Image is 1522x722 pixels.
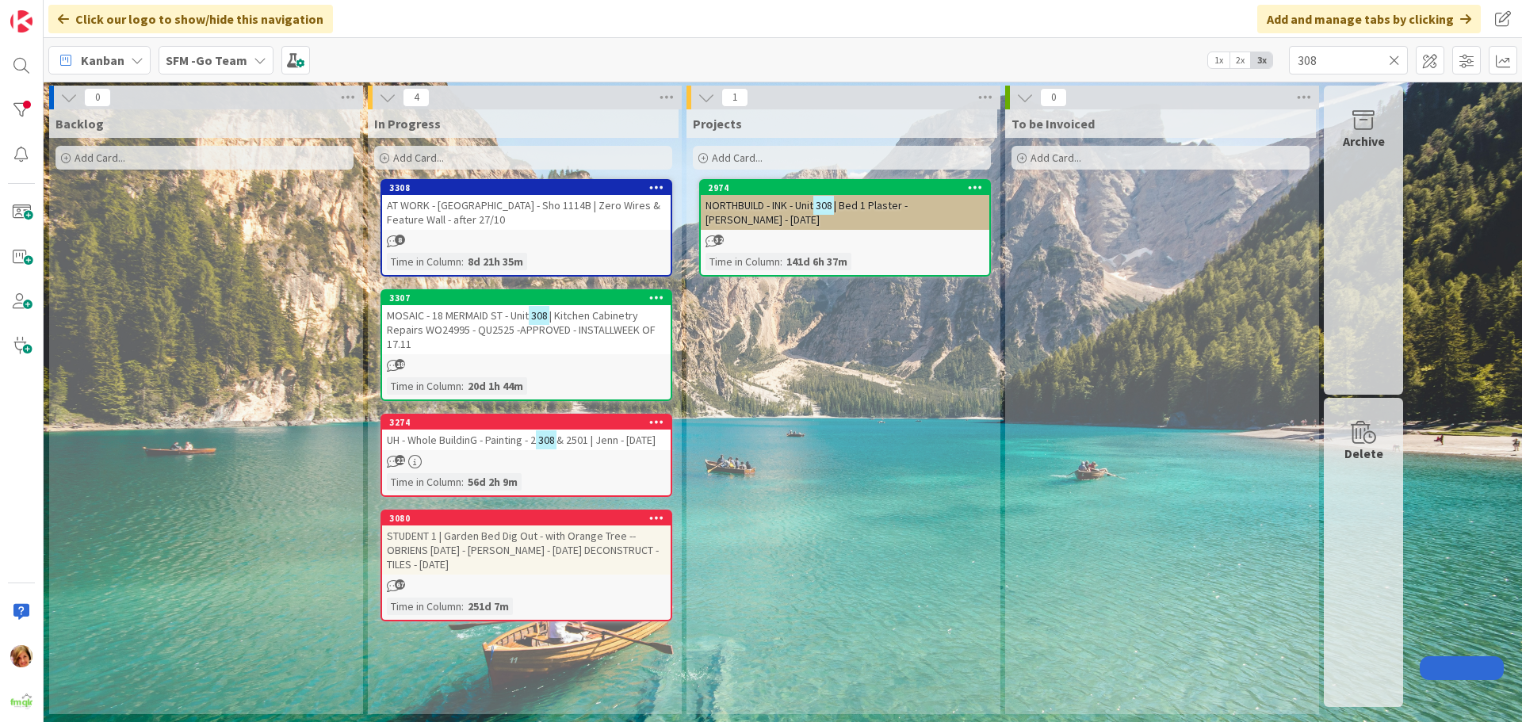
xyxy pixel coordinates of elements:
[529,306,549,324] mark: 308
[389,182,671,193] div: 3308
[701,181,989,195] div: 2974
[10,690,33,712] img: avatar
[382,291,671,305] div: 3307
[782,253,851,270] div: 141d 6h 37m
[387,377,461,395] div: Time in Column
[464,598,513,615] div: 251d 7m
[712,151,763,165] span: Add Card...
[382,181,671,195] div: 3308
[382,181,671,230] div: 3308AT WORK - [GEOGRAPHIC_DATA] - Sho 1114B | Zero Wires & Feature Wall - after 27/10
[55,116,104,132] span: Backlog
[166,52,247,68] b: SFM -Go Team
[389,292,671,304] div: 3307
[1344,444,1383,463] div: Delete
[387,308,529,323] span: MOSAIC - 18 MERMAID ST - Unit
[721,88,748,107] span: 1
[389,513,671,524] div: 3080
[395,359,405,369] span: 18
[393,151,444,165] span: Add Card...
[813,196,834,214] mark: 308
[75,151,125,165] span: Add Card...
[1251,52,1272,68] span: 3x
[464,253,527,270] div: 8d 21h 35m
[713,235,724,245] span: 32
[1343,132,1385,151] div: Archive
[387,473,461,491] div: Time in Column
[536,430,556,449] mark: 308
[706,198,908,227] span: | Bed 1 Plaster - [PERSON_NAME] - [DATE]
[464,473,522,491] div: 56d 2h 9m
[1040,88,1067,107] span: 0
[461,473,464,491] span: :
[780,253,782,270] span: :
[395,455,405,465] span: 21
[461,377,464,395] span: :
[387,598,461,615] div: Time in Column
[1229,52,1251,68] span: 2x
[395,235,405,245] span: 8
[10,10,33,32] img: Visit kanbanzone.com
[706,198,813,212] span: NORTHBUILD - INK - Unit
[387,433,536,447] span: UH - Whole BuildinG - Painting - 2
[48,5,333,33] div: Click our logo to show/hide this navigation
[382,415,671,450] div: 3274UH - Whole BuildinG - Painting - 2308& 2501 | Jenn - [DATE]
[84,88,111,107] span: 0
[389,417,671,428] div: 3274
[387,198,660,227] span: AT WORK - [GEOGRAPHIC_DATA] - Sho 1114B | Zero Wires & Feature Wall - after 27/10
[382,511,671,575] div: 3080STUDENT 1 | Garden Bed Dig Out - with Orange Tree -- OBRIENS [DATE] - [PERSON_NAME] - [DATE] ...
[387,529,659,571] span: STUDENT 1 | Garden Bed Dig Out - with Orange Tree -- OBRIENS [DATE] - [PERSON_NAME] - [DATE] DECO...
[374,116,441,132] span: In Progress
[701,181,989,230] div: 2974NORTHBUILD - INK - Unit308| Bed 1 Plaster - [PERSON_NAME] - [DATE]
[1011,116,1095,132] span: To be Invoiced
[382,415,671,430] div: 3274
[693,116,742,132] span: Projects
[556,433,656,447] span: & 2501 | Jenn - [DATE]
[708,182,989,193] div: 2974
[387,308,656,351] span: | Kitchen Cabinetry Repairs WO24995 - QU2525 -APPROVED - INSTALLWEEK OF 17.11
[1257,5,1481,33] div: Add and manage tabs by clicking
[464,377,527,395] div: 20d 1h 44m
[395,579,405,590] span: 67
[10,645,33,667] img: KD
[1031,151,1081,165] span: Add Card...
[403,88,430,107] span: 4
[387,253,461,270] div: Time in Column
[382,291,671,354] div: 3307MOSAIC - 18 MERMAID ST - Unit308| Kitchen Cabinetry Repairs WO24995 - QU2525 -APPROVED - INST...
[81,51,124,70] span: Kanban
[1289,46,1408,74] input: Quick Filter...
[382,511,671,525] div: 3080
[461,253,464,270] span: :
[1208,52,1229,68] span: 1x
[461,598,464,615] span: :
[706,253,780,270] div: Time in Column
